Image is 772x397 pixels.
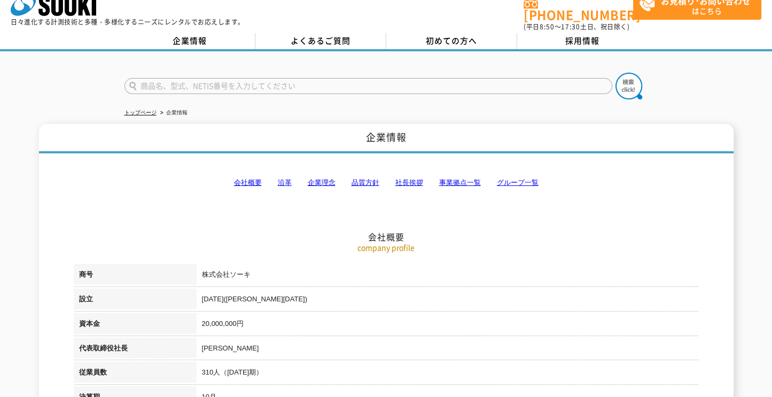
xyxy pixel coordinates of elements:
[517,33,648,49] a: 採用情報
[439,178,481,186] a: 事業拠点一覧
[197,289,699,313] td: [DATE]([PERSON_NAME][DATE])
[74,313,197,338] th: 資本金
[74,264,197,289] th: 商号
[395,178,423,186] a: 社長挨拶
[74,124,699,243] h2: 会社概要
[197,362,699,386] td: 310人（[DATE]期）
[197,338,699,362] td: [PERSON_NAME]
[39,124,734,153] h1: 企業情報
[352,178,379,186] a: 品質方針
[540,22,555,32] span: 8:50
[386,33,517,49] a: 初めての方へ
[197,264,699,289] td: 株式会社ソーキ
[124,78,612,94] input: 商品名、型式、NETIS番号を入力してください
[524,22,629,32] span: (平日 ～ 土日、祝日除く)
[74,289,197,313] th: 設立
[426,35,477,46] span: 初めての方へ
[74,338,197,362] th: 代表取締役社長
[11,19,245,25] p: 日々進化する計測技術と多種・多様化するニーズにレンタルでお応えします。
[124,110,157,115] a: トップページ
[74,362,197,386] th: 従業員数
[615,73,642,99] img: btn_search.png
[278,178,292,186] a: 沿革
[561,22,580,32] span: 17:30
[197,313,699,338] td: 20,000,000円
[124,33,255,49] a: 企業情報
[74,242,699,253] p: company profile
[497,178,539,186] a: グループ一覧
[255,33,386,49] a: よくあるご質問
[308,178,336,186] a: 企業理念
[234,178,262,186] a: 会社概要
[158,107,188,119] li: 企業情報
